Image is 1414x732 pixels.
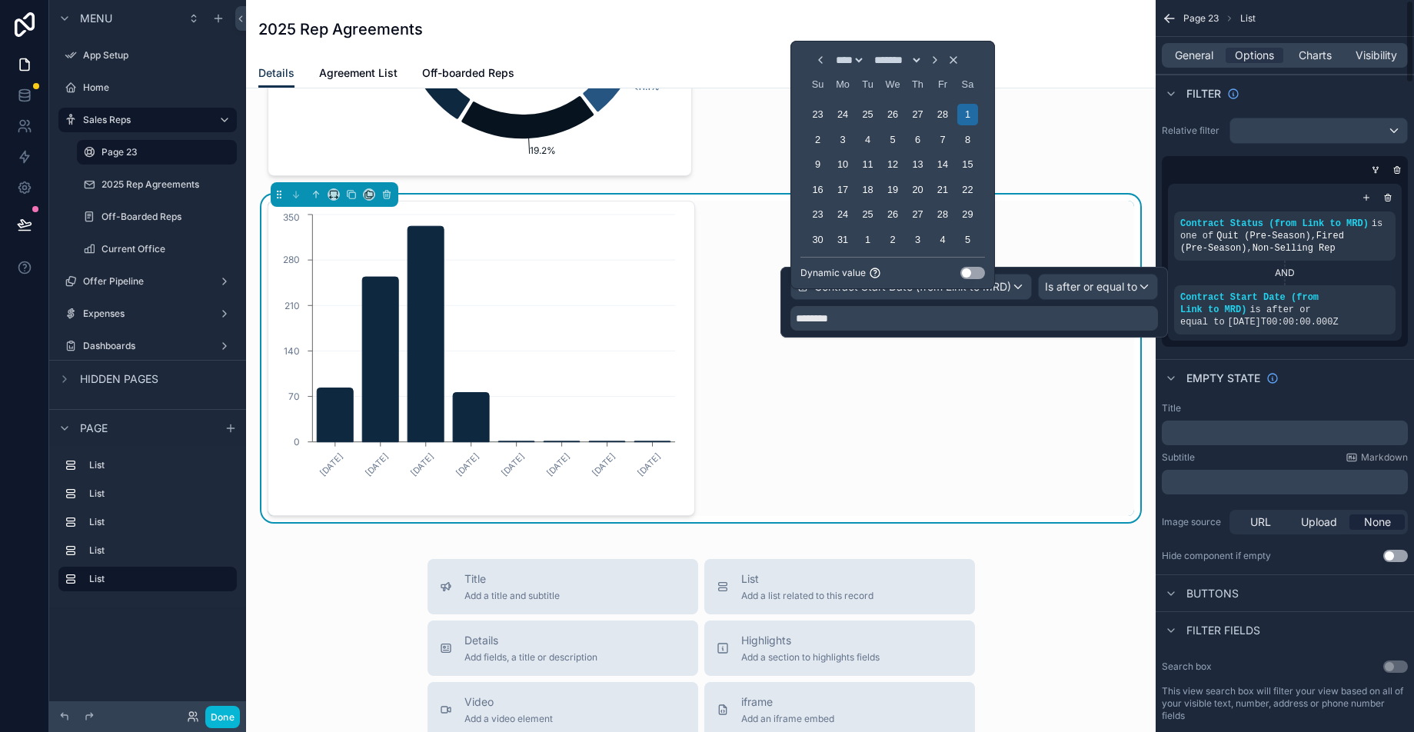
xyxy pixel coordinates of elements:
[882,104,903,125] div: Choose Wednesday, February 26th, 2025
[957,204,978,225] div: Choose Saturday, March 29th, 2025
[1228,317,1339,328] span: [DATE]T00:00:00.000Z
[464,633,597,648] span: Details
[1240,12,1256,25] span: List
[833,74,853,95] div: Monday
[58,301,237,326] a: Expenses
[1346,451,1408,464] a: Markdown
[932,74,953,95] div: Friday
[363,451,391,478] text: [DATE]
[1361,451,1408,464] span: Markdown
[101,178,234,191] label: 2025 Rep Agreements
[1250,514,1271,530] span: URL
[807,74,828,95] div: Sunday
[258,59,294,88] a: Details
[1186,86,1221,101] span: Filter
[80,371,158,387] span: Hidden pages
[907,179,928,200] div: Choose Thursday, March 20th, 2025
[857,204,878,225] div: Choose Tuesday, March 25th, 2025
[428,559,698,614] button: TitleAdd a title and subtitle
[1162,125,1223,137] label: Relative filter
[800,48,985,257] div: Choose Date
[800,267,866,279] span: Dynamic value
[1246,243,1252,254] span: ,
[932,229,953,250] div: Choose Friday, April 4th, 2025
[907,74,928,95] div: Thursday
[1038,274,1158,300] button: Is after or equal to
[89,487,231,500] label: List
[1299,48,1332,63] span: Charts
[77,172,237,197] a: 2025 Rep Agreements
[58,269,237,294] a: Offer Pipeline
[1180,292,1319,315] span: Contract Start Date (from Link to MRD)
[590,451,617,478] text: [DATE]
[1183,12,1219,25] span: Page 23
[957,154,978,175] div: Choose Saturday, March 15th, 2025
[464,694,553,710] span: Video
[464,713,553,725] span: Add a video element
[807,104,828,125] div: Choose Sunday, February 23rd, 2025
[1162,685,1408,722] label: This view search box will filter your view based on all of your visible text, number, address or ...
[704,559,975,614] button: ListAdd a list related to this record
[805,102,980,252] div: Month March, 2025
[857,154,878,175] div: Choose Tuesday, March 11th, 2025
[807,179,828,200] div: Choose Sunday, March 16th, 2025
[1301,514,1337,530] span: Upload
[89,516,231,528] label: List
[932,129,953,150] div: Choose Friday, March 7th, 2025
[1235,48,1274,63] span: Options
[741,713,834,725] span: Add an iframe embed
[77,237,237,261] a: Current Office
[1162,402,1181,414] label: Title
[83,308,212,320] label: Expenses
[882,74,903,95] div: Wednesday
[857,179,878,200] div: Choose Tuesday, March 18th, 2025
[882,129,903,150] div: Choose Wednesday, March 5th, 2025
[318,451,345,478] text: [DATE]
[741,651,880,664] span: Add a section to highlights fields
[58,334,237,358] a: Dashboards
[907,229,928,250] div: Choose Thursday, April 3rd, 2025
[833,179,853,200] div: Choose Monday, March 17th, 2025
[258,65,294,81] span: Details
[83,114,206,126] label: Sales Reps
[1162,421,1408,445] div: scrollable content
[284,300,300,311] tspan: 210
[101,146,228,158] label: Page 23
[741,633,880,648] span: Highlights
[857,74,878,95] div: Tuesday
[89,573,225,585] label: List
[907,129,928,150] div: Choose Thursday, March 6th, 2025
[283,254,300,265] tspan: 280
[833,204,853,225] div: Choose Monday, March 24th, 2025
[294,436,300,448] tspan: 0
[83,82,234,94] label: Home
[288,391,300,402] tspan: 70
[907,154,928,175] div: Choose Thursday, March 13th, 2025
[882,204,903,225] div: Choose Wednesday, March 26th, 2025
[58,43,237,68] a: App Setup
[49,446,246,607] div: scrollable content
[83,340,212,352] label: Dashboards
[932,204,953,225] div: Choose Friday, March 28th, 2025
[58,75,237,100] a: Home
[907,104,928,125] div: Choose Thursday, February 27th, 2025
[857,229,878,250] div: Choose Tuesday, April 1st, 2025
[1364,514,1391,530] span: None
[882,179,903,200] div: Choose Wednesday, March 19th, 2025
[1186,586,1239,601] span: Buttons
[80,11,112,26] span: Menu
[957,74,978,95] div: Saturday
[932,179,953,200] div: Choose Friday, March 21st, 2025
[77,140,237,165] a: Page 23
[1162,660,1212,673] label: Search box
[741,571,873,587] span: List
[957,179,978,200] div: Choose Saturday, March 22nd, 2025
[205,706,240,728] button: Done
[422,65,514,81] span: Off-boarded Reps
[882,229,903,250] div: Choose Wednesday, April 2nd, 2025
[454,451,481,478] text: [DATE]
[58,108,237,132] a: Sales Reps
[464,571,560,587] span: Title
[101,211,234,223] label: Off-Boarded Reps
[833,104,853,125] div: Choose Monday, February 24th, 2025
